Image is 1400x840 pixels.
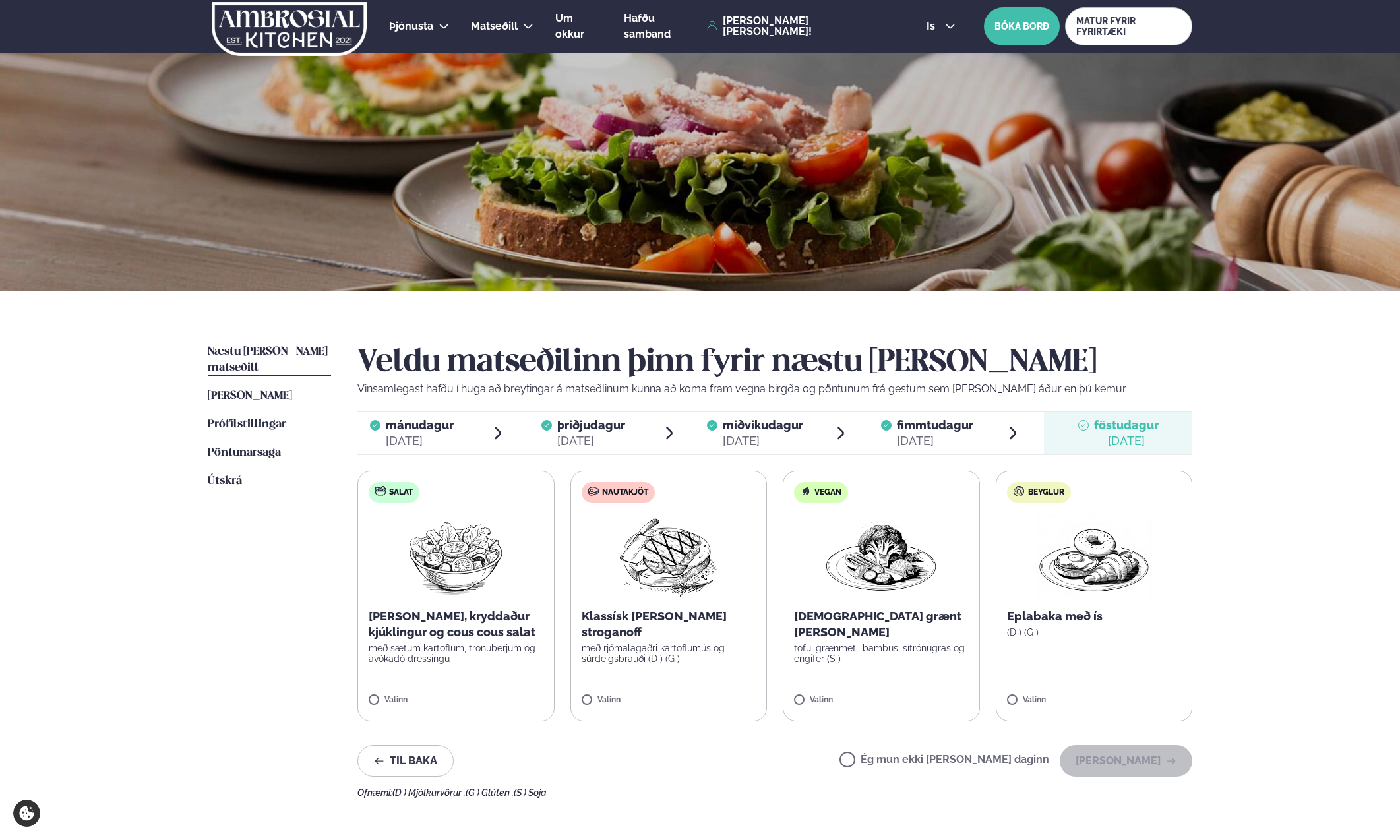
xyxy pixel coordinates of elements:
a: Útskrá [208,473,242,489]
button: is [916,21,965,32]
span: föstudagur [1094,418,1159,432]
p: með rjómalagaðri kartöflumús og súrdeigsbrauði (D ) (G ) [582,643,756,664]
p: [DEMOGRAPHIC_DATA] grænt [PERSON_NAME] [794,609,969,640]
button: Til baka [357,745,454,777]
span: Prófílstillingar [208,419,286,430]
a: Um okkur [555,11,602,42]
img: Vegan.png [823,514,939,598]
a: [PERSON_NAME] [PERSON_NAME]! [707,16,896,37]
a: Næstu [PERSON_NAME] matseðill [208,344,331,376]
span: [PERSON_NAME] [208,390,292,402]
span: Þjónusta [389,20,433,32]
img: Salad.png [398,514,514,598]
div: Ofnæmi: [357,787,1192,798]
p: (D ) (G ) [1007,627,1182,638]
a: Prófílstillingar [208,417,286,433]
p: [PERSON_NAME], kryddaður kjúklingur og cous cous salat [369,609,543,640]
a: MATUR FYRIR FYRIRTÆKI [1065,7,1192,45]
img: Beef-Meat.png [610,514,727,598]
a: Pöntunarsaga [208,445,281,461]
span: Nautakjöt [602,487,648,498]
span: miðvikudagur [723,418,803,432]
p: tofu, grænmeti, bambus, sítrónugras og engifer (S ) [794,643,969,664]
img: Vegan.svg [801,486,811,496]
img: Croissant.png [1036,514,1152,598]
span: Næstu [PERSON_NAME] matseðill [208,346,328,373]
span: Salat [389,487,413,498]
div: [DATE] [557,433,625,449]
button: BÓKA BORÐ [984,7,1060,45]
a: Cookie settings [13,800,40,827]
span: Vegan [814,487,841,498]
a: Hafðu samband [624,11,700,42]
span: fimmtudagur [897,418,973,432]
span: Beyglur [1028,487,1064,498]
a: Þjónusta [389,18,433,34]
button: [PERSON_NAME] [1060,745,1192,777]
span: Matseðill [471,20,518,32]
img: bagle-new-16px.svg [1014,486,1025,496]
span: Útskrá [208,475,242,487]
span: Hafðu samband [624,12,671,40]
span: is [927,21,939,32]
p: Eplabaka með ís [1007,609,1182,624]
span: Pöntunarsaga [208,447,281,458]
p: Klassísk [PERSON_NAME] stroganoff [582,609,756,640]
p: Vinsamlegast hafðu í huga að breytingar á matseðlinum kunna að koma fram vegna birgða og pöntunum... [357,381,1192,397]
span: Um okkur [555,12,584,40]
img: beef.svg [588,486,599,496]
div: [DATE] [386,433,454,449]
div: [DATE] [1094,433,1159,449]
img: logo [210,2,368,56]
span: þriðjudagur [557,418,625,432]
span: mánudagur [386,418,454,432]
a: Matseðill [471,18,518,34]
h2: Veldu matseðilinn þinn fyrir næstu [PERSON_NAME] [357,344,1192,381]
span: (D ) Mjólkurvörur , [392,787,466,798]
div: [DATE] [723,433,803,449]
span: (G ) Glúten , [466,787,514,798]
div: [DATE] [897,433,973,449]
span: (S ) Soja [514,787,547,798]
img: salad.svg [375,486,386,496]
p: með sætum kartöflum, trönuberjum og avókadó dressingu [369,643,543,664]
a: [PERSON_NAME] [208,388,292,404]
